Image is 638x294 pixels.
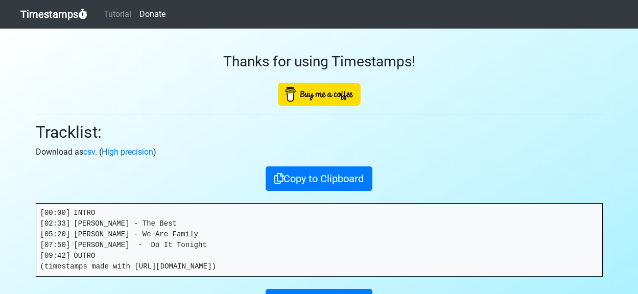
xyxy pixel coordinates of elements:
a: Tutorial [100,4,135,24]
h3: Thanks for using Timestamps! [36,53,603,70]
h2: Tracklist: [36,122,603,142]
pre: [00:00] INTRO [02:33] [PERSON_NAME] - The Best [05:20] [PERSON_NAME] - We Are Family [07:50] [PER... [36,204,602,276]
a: Donate [135,4,170,24]
p: Download as . ( ) [36,146,603,158]
button: Copy to Clipboard [266,166,372,191]
a: High precision [102,147,153,157]
img: Buy Me A Coffee [278,83,361,106]
a: csv [83,147,95,157]
a: Timestamps [20,4,87,24]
